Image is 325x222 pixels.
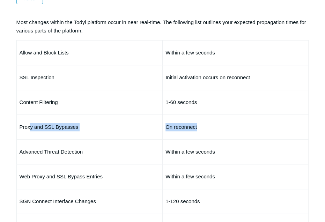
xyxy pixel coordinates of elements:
[16,18,309,35] p: Most changes within the Todyl platform occur in near real-time. The following list outlines your ...
[20,148,160,156] p: Advanced Threat Detection
[16,40,162,65] td: Allow and Block Lists
[20,73,160,82] p: SSL Inspection
[163,189,309,214] td: 1-120 seconds
[163,115,309,140] td: On reconnect
[163,164,309,189] td: Within a few seconds
[20,98,160,106] p: Content Filtering
[20,123,160,131] p: Proxy and SSL Bypasses
[20,197,160,206] p: SGN Connect Interface Changes
[163,90,309,115] td: 1-60 seconds
[163,65,309,90] td: Initial activation occurs on reconnect
[165,49,305,57] p: Within a few seconds
[20,172,160,181] p: Web Proxy and SSL Bypass Entries
[163,140,309,164] td: Within a few seconds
